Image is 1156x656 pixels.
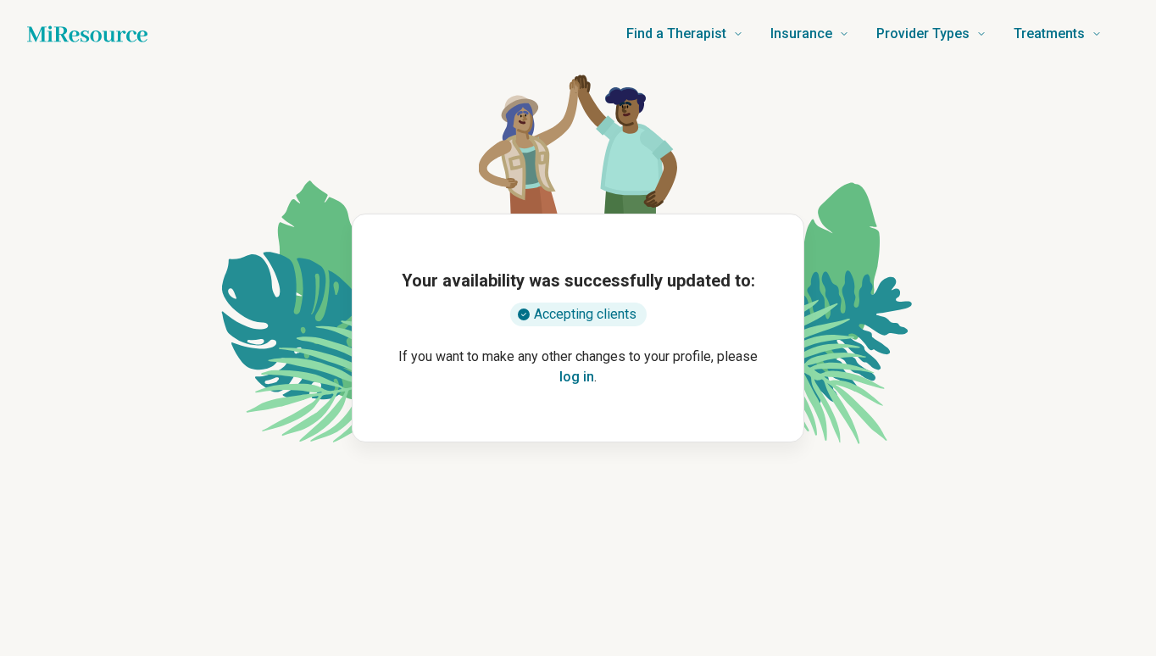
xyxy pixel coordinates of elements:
[876,22,970,46] span: Provider Types
[402,269,755,292] h1: Your availability was successfully updated to:
[510,303,647,326] div: Accepting clients
[559,367,594,387] button: log in
[770,22,832,46] span: Insurance
[626,22,726,46] span: Find a Therapist
[380,347,776,387] p: If you want to make any other changes to your profile, please .
[27,17,147,51] a: Home page
[1014,22,1085,46] span: Treatments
